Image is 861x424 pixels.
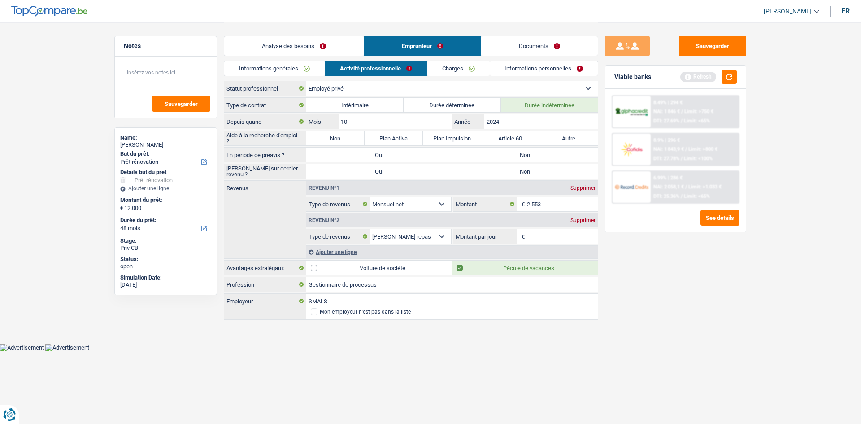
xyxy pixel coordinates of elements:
[653,156,679,162] span: DTI: 27.78%
[306,197,370,211] label: Type de revenus
[224,114,306,129] label: Depuis quand
[120,245,211,252] div: Priv CB
[224,81,306,96] label: Statut professionnel
[452,164,598,179] label: Non
[684,118,710,124] span: Limit: <65%
[124,42,208,50] h5: Notes
[653,184,684,190] span: NAI: 2 058,1 €
[517,229,527,244] span: €
[306,131,365,145] label: Non
[120,197,209,204] label: Montant du prêt:
[517,197,527,211] span: €
[615,141,648,157] img: Cofidis
[364,36,481,56] a: Emprunteur
[404,98,501,112] label: Durée déterminée
[423,131,481,145] label: Plan Impulsion
[120,217,209,224] label: Durée du prêt:
[120,169,211,176] div: Détails but du prêt
[427,61,490,76] a: Charges
[653,137,680,143] div: 8.9% | 296 €
[224,164,306,179] label: [PERSON_NAME] sur dernier revenu ?
[339,114,452,129] input: MM
[306,164,452,179] label: Oui
[614,73,651,81] div: Viable banks
[653,175,683,181] div: 6.99% | 286 €
[224,261,306,275] label: Avantages extralégaux
[490,61,598,76] a: Informations personnelles
[841,7,850,15] div: fr
[224,61,325,76] a: Informations générales
[653,146,684,152] span: NAI: 1 843,9 €
[568,218,598,223] div: Supprimer
[120,263,211,270] div: open
[700,210,739,226] button: See details
[120,134,211,141] div: Name:
[757,4,819,19] a: [PERSON_NAME]
[306,245,598,258] div: Ajouter une ligne
[653,100,683,105] div: 8.49% | 294 €
[224,277,306,292] label: Profession
[325,61,427,76] a: Activité professionnelle
[684,193,710,199] span: Limit: <65%
[452,261,598,275] label: Pécule de vacances
[684,156,713,162] span: Limit: <100%
[688,146,717,152] span: Limit: >800 €
[365,131,423,145] label: Plan Activa
[306,185,342,191] div: Revenu nº1
[224,148,306,162] label: En période de préavis ?
[615,179,648,195] img: Record Credits
[685,146,687,152] span: /
[568,185,598,191] div: Supprimer
[453,197,517,211] label: Montant
[306,114,338,129] label: Mois
[306,294,598,308] input: Cherchez votre employeur
[120,141,211,149] div: [PERSON_NAME]
[306,229,370,244] label: Type de revenus
[484,114,598,129] input: AAAA
[653,193,679,199] span: DTI: 25.36%
[306,218,342,223] div: Revenu nº2
[501,98,598,112] label: Durée indéterminée
[306,148,452,162] label: Oui
[224,98,306,112] label: Type de contrat
[120,256,211,263] div: Status:
[45,344,89,351] img: Advertisement
[120,281,211,288] div: [DATE]
[120,237,211,245] div: Stage:
[685,184,687,190] span: /
[679,36,746,56] button: Sauvegarder
[680,72,716,82] div: Refresh
[764,8,812,15] span: [PERSON_NAME]
[615,107,648,117] img: AlphaCredit
[452,148,598,162] label: Non
[481,131,539,145] label: Article 60
[306,261,452,275] label: Voiture de société
[653,118,679,124] span: DTI: 27.69%
[224,294,306,308] label: Employeur
[681,118,683,124] span: /
[320,309,411,315] div: Mon employeur n’est pas dans la liste
[224,131,306,145] label: Aide à la recherche d'emploi ?
[120,150,209,157] label: But du prêt:
[306,98,404,112] label: Intérimaire
[688,184,722,190] span: Limit: >1.033 €
[681,193,683,199] span: /
[681,156,683,162] span: /
[653,109,680,114] span: NAI: 1 846 €
[681,109,683,114] span: /
[120,274,211,281] div: Simulation Date:
[11,6,87,17] img: TopCompare Logo
[452,114,484,129] label: Année
[120,205,123,212] span: €
[165,101,198,107] span: Sauvegarder
[152,96,210,112] button: Sauvegarder
[224,181,306,191] label: Revenus
[539,131,598,145] label: Autre
[453,229,517,244] label: Montant par jour
[120,185,211,192] div: Ajouter une ligne
[481,36,598,56] a: Documents
[224,36,364,56] a: Analyse des besoins
[684,109,713,114] span: Limit: >750 €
